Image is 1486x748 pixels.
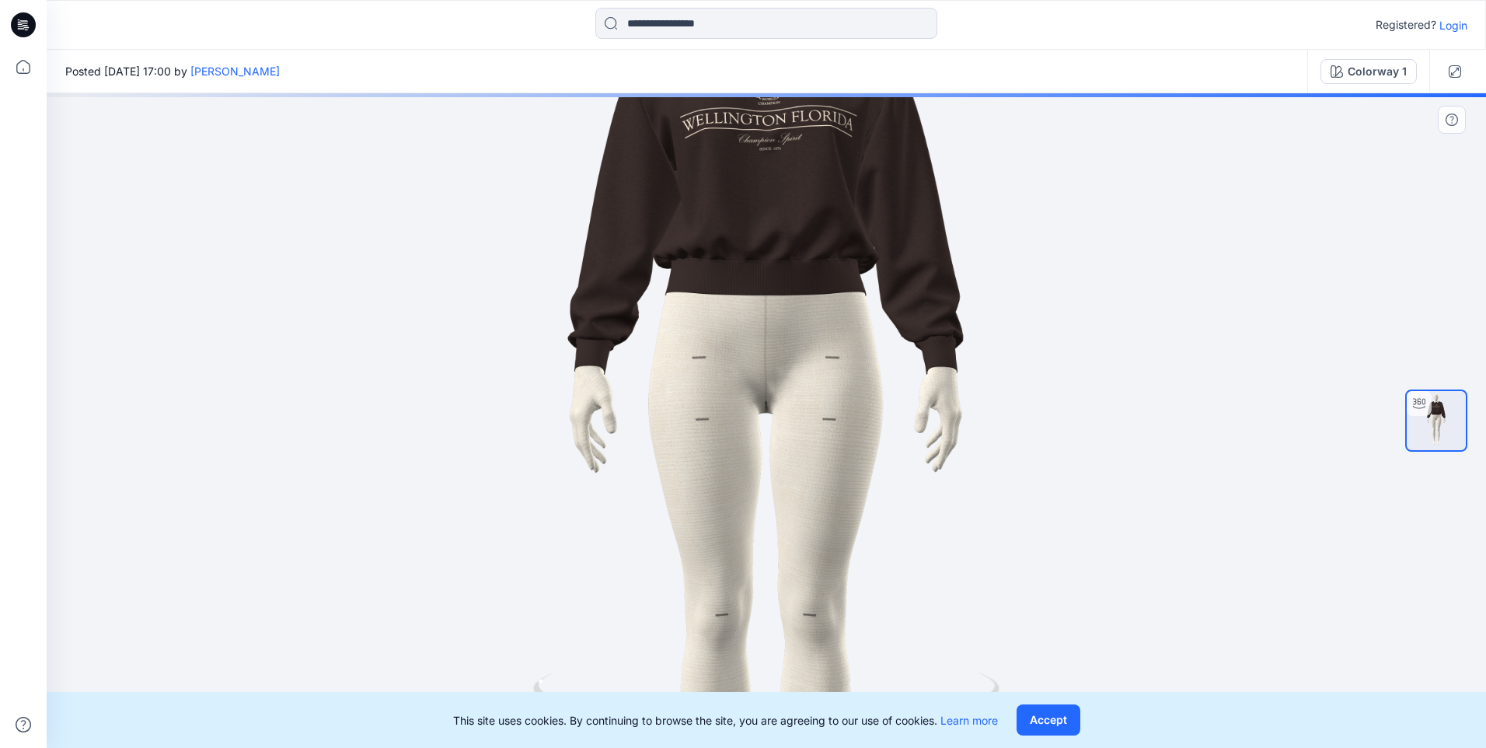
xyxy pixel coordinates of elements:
[65,63,280,79] span: Posted [DATE] 17:00 by
[1376,16,1436,34] p: Registered?
[1439,17,1467,33] p: Login
[1407,391,1466,450] img: Arşiv
[1348,63,1407,80] div: Colorway 1
[1320,59,1417,84] button: Colorway 1
[190,65,280,78] a: [PERSON_NAME]
[940,714,998,727] a: Learn more
[1017,704,1080,736] button: Accept
[453,712,998,729] p: This site uses cookies. By continuing to browse the site, you are agreeing to our use of cookies.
